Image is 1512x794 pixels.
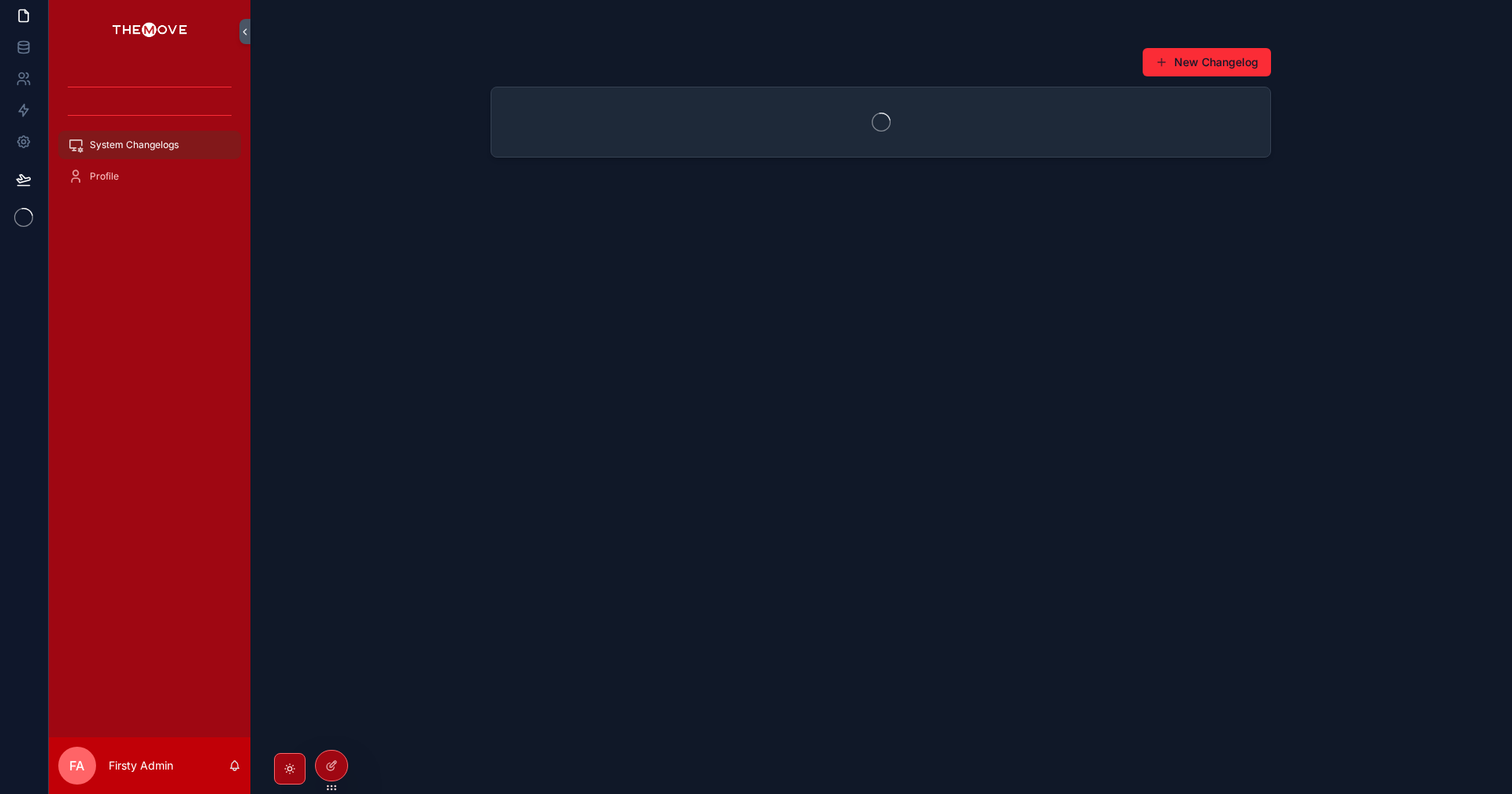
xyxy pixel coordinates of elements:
span: FA [69,756,84,775]
a: System Changelogs [58,131,241,159]
button: New Changelog [1143,48,1271,76]
p: Firsty Admin [109,758,173,774]
img: App logo [112,19,187,44]
span: System Changelogs [90,139,179,151]
a: Profile [58,162,241,191]
span: Profile [90,170,119,183]
div: scrollable content [49,63,250,211]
